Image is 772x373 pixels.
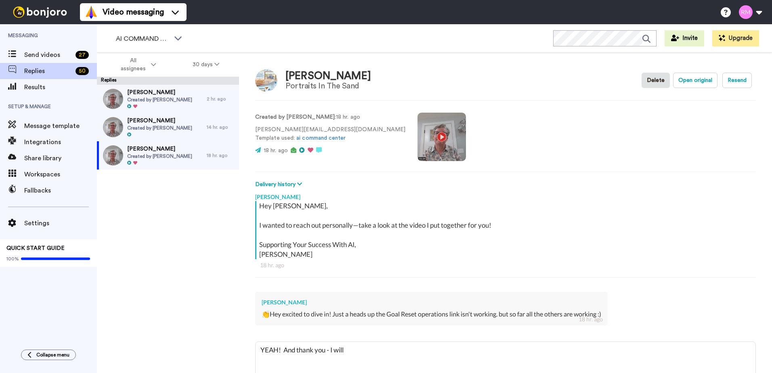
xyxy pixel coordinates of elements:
button: Collapse menu [21,350,76,360]
div: [PERSON_NAME] [255,189,756,201]
div: 18 hr. ago [579,315,603,323]
img: 543dbfbf-edac-4f6e-b2f4-116dbbb431c9-thumb.jpg [103,145,123,166]
button: Upgrade [712,30,759,46]
div: Hey [PERSON_NAME], I wanted to reach out personally—take a look at the video I put together for y... [259,201,754,259]
button: Invite [665,30,704,46]
span: Video messaging [103,6,164,18]
span: Replies [24,66,72,76]
span: Share library [24,153,97,163]
span: Fallbacks [24,186,97,195]
button: Delivery history [255,180,304,189]
span: Created by [PERSON_NAME] [127,96,192,103]
span: AI COMMAND CENTER - ACTIVE [116,34,170,44]
span: Message template [24,121,97,131]
span: 18 hr. ago [264,148,288,153]
span: Send videos [24,50,72,60]
button: Open original [673,73,717,88]
button: Resend [722,73,752,88]
div: [PERSON_NAME] [262,298,601,306]
div: [PERSON_NAME] [285,70,371,82]
div: 14 hr. ago [207,124,235,130]
span: Results [24,82,97,92]
div: 2 hr. ago [207,96,235,102]
span: Collapse menu [36,352,69,358]
img: bj-logo-header-white.svg [10,6,70,18]
div: 27 [76,51,89,59]
div: 18 hr. ago [207,152,235,159]
img: vm-color.svg [85,6,98,19]
div: Replies [97,77,239,85]
a: ai command center [296,135,346,141]
span: Workspaces [24,170,97,179]
span: Settings [24,218,97,228]
img: e6d56e48-aa67-4f91-8c77-303d465e5eb2-thumb.jpg [103,89,123,109]
span: Created by [PERSON_NAME] [127,125,192,131]
span: [PERSON_NAME] [127,145,192,153]
span: 100% [6,256,19,262]
div: Portraits In The Sand [285,82,371,90]
div: 👏Hey excited to dive in! Just a heads up the Goal Reset operations link isn't working. but so far... [262,310,601,319]
a: [PERSON_NAME]Created by [PERSON_NAME]2 hr. ago [97,85,239,113]
p: [PERSON_NAME][EMAIL_ADDRESS][DOMAIN_NAME] Template used: [255,126,405,142]
img: 543dbfbf-edac-4f6e-b2f4-116dbbb431c9-thumb.jpg [103,117,123,137]
a: [PERSON_NAME]Created by [PERSON_NAME]14 hr. ago [97,113,239,141]
img: Image of Carrie [255,69,277,92]
div: 18 hr. ago [260,261,751,269]
span: Created by [PERSON_NAME] [127,153,192,159]
p: : 18 hr. ago [255,113,405,122]
button: All assignees [99,53,174,76]
span: QUICK START GUIDE [6,245,65,251]
span: Integrations [24,137,97,147]
button: 30 days [174,57,238,72]
span: [PERSON_NAME] [127,117,192,125]
div: 50 [76,67,89,75]
a: [PERSON_NAME]Created by [PERSON_NAME]18 hr. ago [97,141,239,170]
span: [PERSON_NAME] [127,88,192,96]
strong: Created by [PERSON_NAME] [255,114,335,120]
span: All assignees [117,57,149,73]
button: Delete [642,73,670,88]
